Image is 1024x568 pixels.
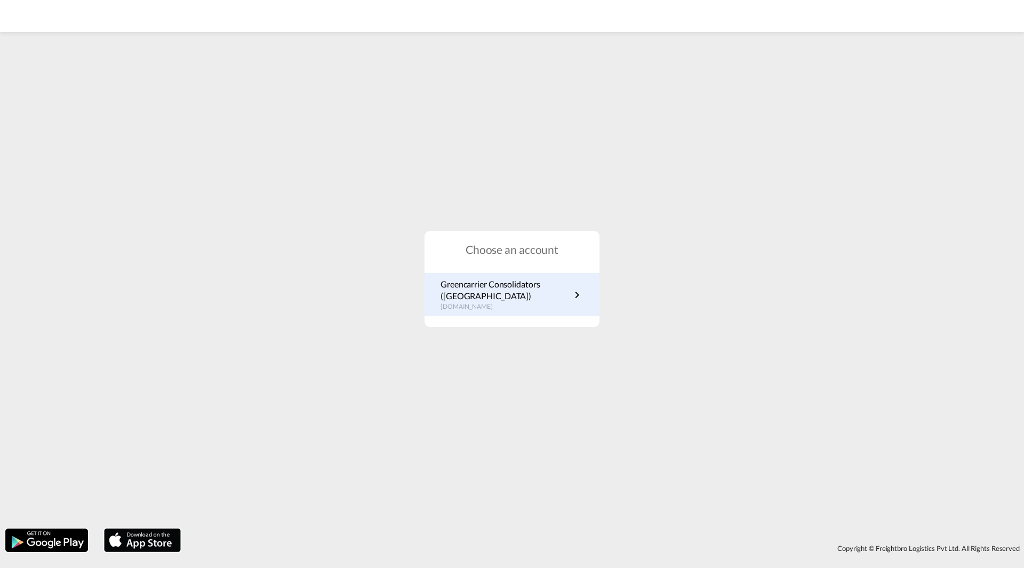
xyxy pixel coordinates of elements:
[441,302,571,311] p: [DOMAIN_NAME]
[186,539,1024,557] div: Copyright © Freightbro Logistics Pvt Ltd. All Rights Reserved
[4,527,89,553] img: google.png
[425,242,599,257] h1: Choose an account
[103,527,182,553] img: apple.png
[441,278,571,302] p: Greencarrier Consolidators ([GEOGRAPHIC_DATA])
[571,289,583,301] md-icon: icon-chevron-right
[441,278,583,311] a: Greencarrier Consolidators ([GEOGRAPHIC_DATA])[DOMAIN_NAME]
